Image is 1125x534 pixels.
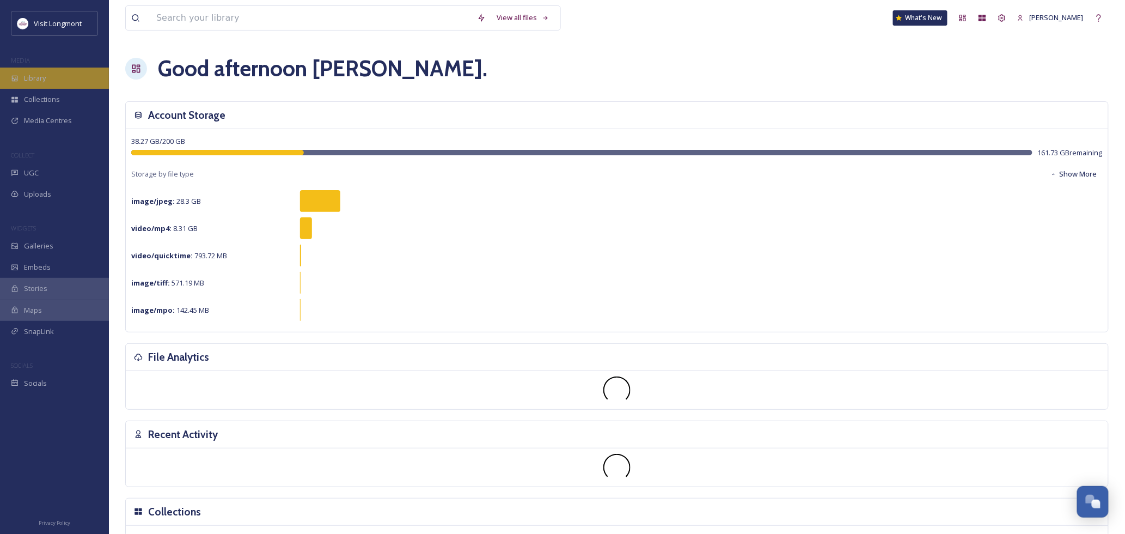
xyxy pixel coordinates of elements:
span: Uploads [24,189,51,199]
button: Open Chat [1077,486,1109,518]
span: SnapLink [24,326,54,337]
span: Stories [24,283,47,294]
span: 161.73 GB remaining [1038,148,1103,158]
button: Show More [1045,163,1103,185]
span: Galleries [24,241,53,251]
h3: Collections [148,504,201,520]
strong: image/tiff : [131,278,170,288]
a: What's New [893,10,947,26]
span: MEDIA [11,56,30,64]
span: 38.27 GB / 200 GB [131,136,185,146]
span: Visit Longmont [34,19,82,28]
span: Socials [24,378,47,389]
span: Embeds [24,262,51,272]
span: SOCIALS [11,361,33,369]
span: [PERSON_NAME] [1030,13,1084,22]
span: 28.3 GB [131,196,201,206]
h3: Recent Activity [148,427,218,442]
span: 142.45 MB [131,305,209,315]
span: 571.19 MB [131,278,204,288]
span: Maps [24,305,42,315]
a: [PERSON_NAME] [1012,7,1089,28]
strong: image/mpo : [131,305,175,315]
span: UGC [24,168,39,178]
span: 793.72 MB [131,251,227,260]
h3: File Analytics [148,349,209,365]
strong: image/jpeg : [131,196,175,206]
span: Collections [24,94,60,105]
span: Privacy Policy [39,519,70,526]
a: Privacy Policy [39,515,70,529]
span: COLLECT [11,151,34,159]
img: longmont.jpg [17,18,28,29]
span: Media Centres [24,116,72,126]
input: Search your library [151,6,472,30]
strong: video/mp4 : [131,223,172,233]
span: Storage by file type [131,169,194,179]
span: 8.31 GB [131,223,198,233]
strong: video/quicktime : [131,251,193,260]
span: WIDGETS [11,224,36,232]
a: View all files [491,7,555,28]
h3: Account Storage [148,107,225,123]
h1: Good afternoon [PERSON_NAME] . [158,52,487,85]
span: Library [24,73,46,83]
